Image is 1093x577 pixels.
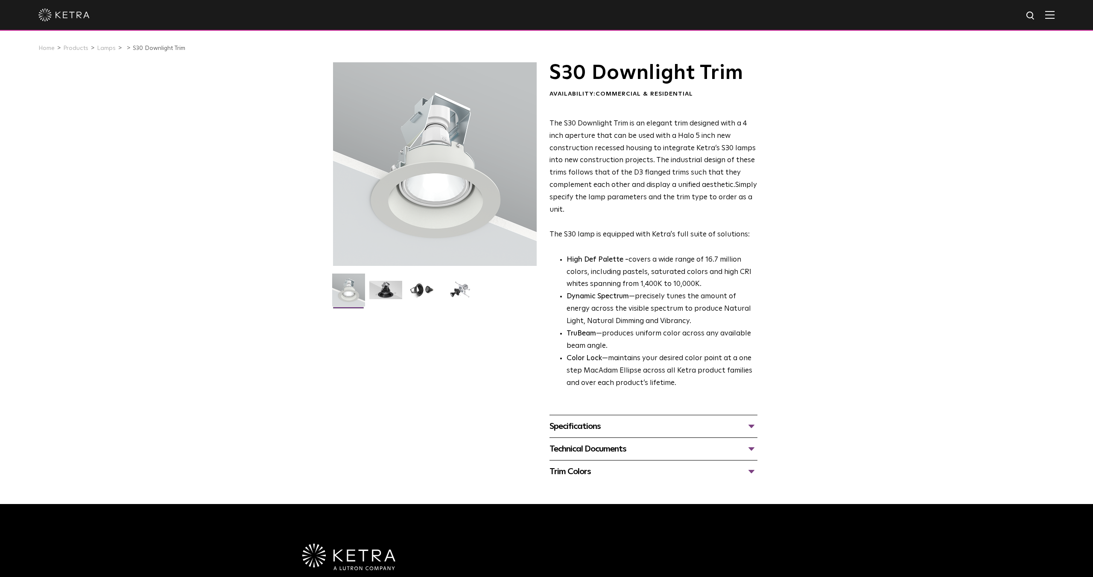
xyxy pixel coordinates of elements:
[38,9,90,21] img: ketra-logo-2019-white
[549,62,757,84] h1: S30 Downlight Trim
[567,330,596,337] strong: TruBeam
[1045,11,1055,19] img: Hamburger%20Nav.svg
[567,328,757,353] li: —produces uniform color across any available beam angle.
[332,274,365,313] img: S30-DownlightTrim-2021-Web-Square
[549,465,757,478] div: Trim Colors
[567,256,628,263] strong: High Def Palette -
[567,355,602,362] strong: Color Lock
[38,45,55,51] a: Home
[97,45,116,51] a: Lamps
[302,544,395,570] img: Ketra-aLutronCo_White_RGB
[549,420,757,433] div: Specifications
[567,293,629,300] strong: Dynamic Spectrum
[549,181,757,213] span: Simply specify the lamp parameters and the trim type to order as a unit.​
[549,442,757,456] div: Technical Documents
[549,120,756,189] span: The S30 Downlight Trim is an elegant trim designed with a 4 inch aperture that can be used with a...
[406,281,439,306] img: S30 Halo Downlight_Table Top_Black
[1026,11,1036,21] img: search icon
[369,281,402,306] img: S30 Halo Downlight_Hero_Black_Gradient
[596,91,693,97] span: Commercial & Residential
[549,118,757,241] p: The S30 lamp is equipped with Ketra's full suite of solutions:
[567,291,757,328] li: —precisely tunes the amount of energy across the visible spectrum to produce Natural Light, Natur...
[444,281,476,306] img: S30 Halo Downlight_Exploded_Black
[567,353,757,390] li: —maintains your desired color point at a one step MacAdam Ellipse across all Ketra product famili...
[133,45,185,51] a: S30 Downlight Trim
[567,254,757,291] p: covers a wide range of 16.7 million colors, including pastels, saturated colors and high CRI whit...
[63,45,88,51] a: Products
[549,90,757,99] div: Availability:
